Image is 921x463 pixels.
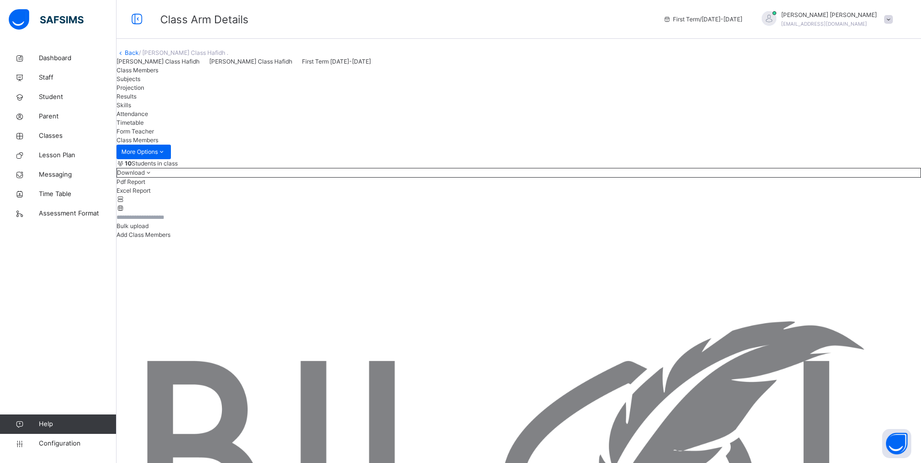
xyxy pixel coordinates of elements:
b: 10 [125,160,132,167]
img: safsims [9,9,84,30]
span: Classes [39,131,117,141]
span: Messaging [39,170,117,180]
span: Subjects [117,75,140,83]
span: Results [117,93,136,100]
span: Students in class [125,159,178,168]
span: Class Members [117,136,158,144]
span: Form Teacher [117,128,154,135]
a: Back [125,49,139,56]
span: [PERSON_NAME] [PERSON_NAME] [781,11,877,19]
span: session/term information [663,15,742,24]
span: Timetable [117,119,144,126]
button: Open asap [882,429,911,458]
span: Dashboard [39,53,117,63]
span: Class Members [117,66,158,74]
span: Bulk upload [117,222,149,230]
span: Help [39,419,116,429]
span: Configuration [39,439,116,448]
span: Attendance [117,110,148,117]
span: Lesson Plan [39,150,117,160]
span: [EMAIL_ADDRESS][DOMAIN_NAME] [781,21,867,27]
span: Class Arm Details [160,13,249,26]
span: [PERSON_NAME] Class Hafidh [117,58,200,65]
span: More Options [121,148,166,156]
li: dropdown-list-item-null-0 [117,178,921,186]
span: First Term [DATE]-[DATE] [302,58,371,65]
span: Time Table [39,189,117,199]
span: Projection [117,84,144,91]
span: Add Class Members [117,231,170,238]
span: Skills [117,101,131,109]
span: Staff [39,73,117,83]
span: Download [117,169,145,176]
span: Student [39,92,117,102]
span: Assessment Format [39,209,117,218]
div: AbdulazizRavat [752,11,898,28]
li: dropdown-list-item-null-1 [117,186,921,195]
span: [PERSON_NAME] Class Hafidh [209,58,292,65]
span: / [PERSON_NAME] Class Hafidh . [139,49,228,56]
span: Parent [39,112,117,121]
